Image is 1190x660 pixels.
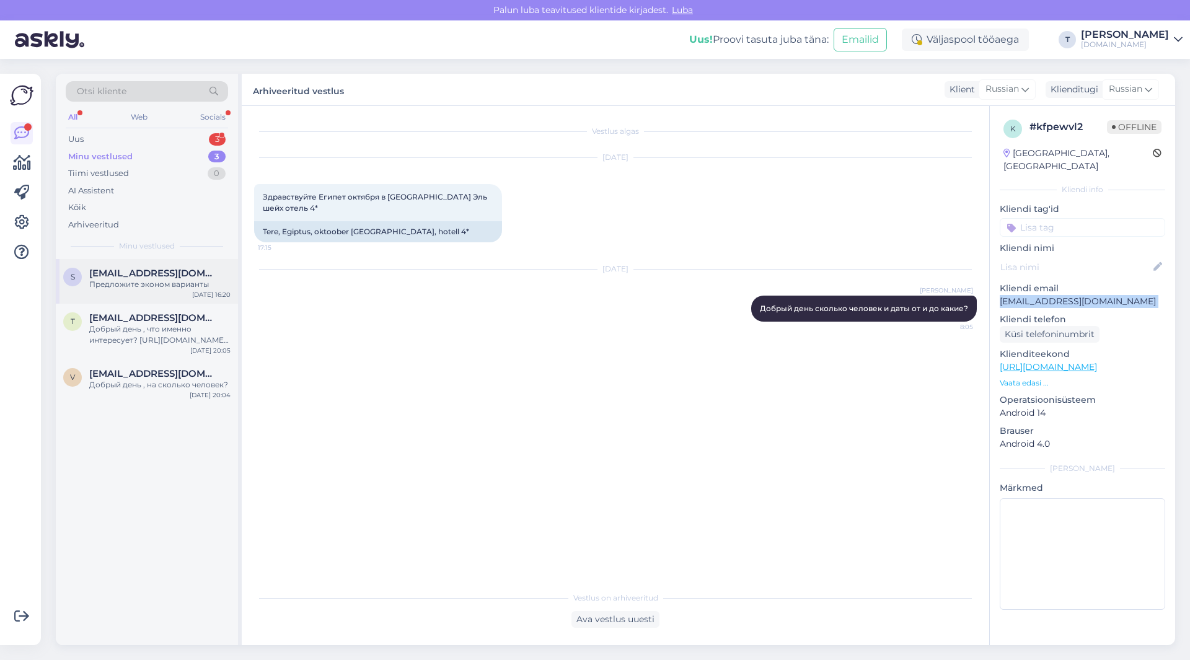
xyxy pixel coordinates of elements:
span: v [70,372,75,382]
span: Добрый день сколько человек и даты от и до какие? [760,304,968,313]
span: Offline [1107,120,1161,134]
div: Küsi telefoninumbrit [1000,326,1100,343]
p: Android 14 [1000,407,1165,420]
div: # kfpewvl2 [1029,120,1107,134]
div: Добрый день , на сколько человек? [89,379,231,390]
p: Kliendi nimi [1000,242,1165,255]
div: Minu vestlused [68,151,133,163]
div: Väljaspool tööaega [902,29,1029,51]
span: tokmacevamaria4@gmail.com [89,312,218,323]
div: Ava vestlus uuesti [571,611,659,628]
div: [PERSON_NAME] [1081,30,1169,40]
div: [DATE] 16:20 [192,290,231,299]
img: Askly Logo [10,84,33,107]
input: Lisa nimi [1000,260,1151,274]
div: Tiimi vestlused [68,167,129,180]
div: T [1059,31,1076,48]
div: All [66,109,80,125]
p: Kliendi tag'id [1000,203,1165,216]
p: Brauser [1000,425,1165,438]
span: s [71,272,75,281]
div: [DATE] [254,152,977,163]
span: t [71,317,75,326]
div: [PERSON_NAME] [1000,463,1165,474]
input: Lisa tag [1000,218,1165,237]
p: Operatsioonisüsteem [1000,394,1165,407]
div: [DOMAIN_NAME] [1081,40,1169,50]
button: Emailid [834,28,887,51]
p: Android 4.0 [1000,438,1165,451]
div: 3 [208,151,226,163]
p: Vaata edasi ... [1000,377,1165,389]
span: sahadga58@list.ru [89,268,218,279]
span: Vestlus on arhiveeritud [573,592,658,604]
span: Russian [985,82,1019,96]
div: Uus [68,133,84,146]
div: Vestlus algas [254,126,977,137]
a: [URL][DOMAIN_NAME] [1000,361,1097,372]
div: Kliendi info [1000,184,1165,195]
p: Kliendi telefon [1000,313,1165,326]
div: [DATE] [254,263,977,275]
div: Web [128,109,150,125]
span: 8:05 [927,322,973,332]
div: Arhiveeritud [68,219,119,231]
div: Proovi tasuta juba täna: [689,32,829,47]
p: Klienditeekond [1000,348,1165,361]
span: Otsi kliente [77,85,126,98]
span: [PERSON_NAME] [920,286,973,295]
span: Luba [668,4,697,15]
div: [DATE] 20:05 [190,346,231,355]
div: Предложите эконом варианты [89,279,231,290]
div: Tere, Egiptus, oktoober [GEOGRAPHIC_DATA], hotell 4* [254,221,502,242]
b: Uus! [689,33,713,45]
span: Russian [1109,82,1142,96]
span: Minu vestlused [119,240,175,252]
label: Arhiveeritud vestlus [253,81,344,98]
span: k [1010,124,1016,133]
p: [EMAIL_ADDRESS][DOMAIN_NAME] [1000,295,1165,308]
p: Märkmed [1000,482,1165,495]
div: AI Assistent [68,185,114,197]
span: Здравствуйте Египет октября в [GEOGRAPHIC_DATA] Эль шейх отель 4* [263,192,489,213]
p: Kliendi email [1000,282,1165,295]
span: 17:15 [258,243,304,252]
span: valentinaborisova85@gmail.com [89,368,218,379]
div: Kõik [68,201,86,214]
div: 3 [209,133,226,146]
div: Klienditugi [1046,83,1098,96]
a: [PERSON_NAME][DOMAIN_NAME] [1081,30,1183,50]
div: [GEOGRAPHIC_DATA], [GEOGRAPHIC_DATA] [1003,147,1153,173]
div: Klient [945,83,975,96]
div: Socials [198,109,228,125]
div: Добрый день , что именно интересует? [URL][DOMAIN_NAME][DATE] [89,323,231,346]
div: 0 [208,167,226,180]
div: [DATE] 20:04 [190,390,231,400]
